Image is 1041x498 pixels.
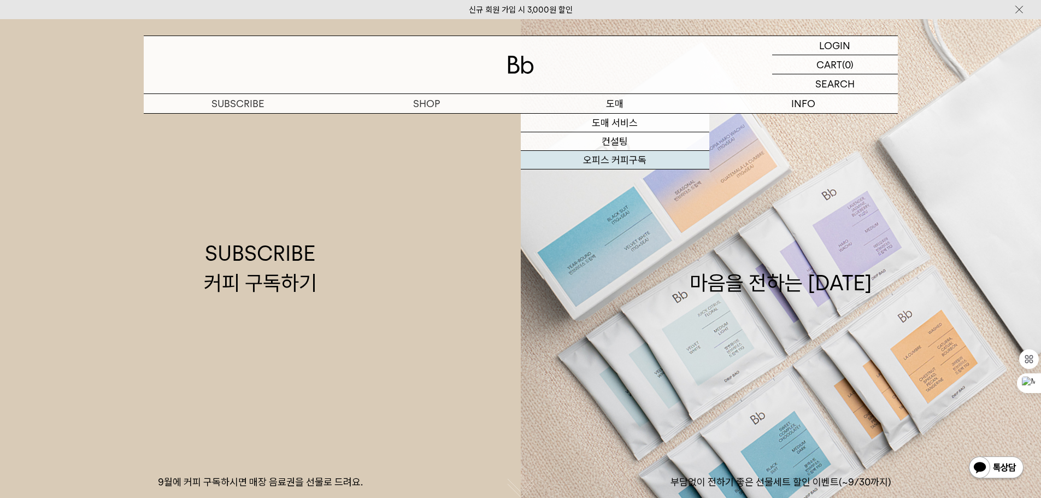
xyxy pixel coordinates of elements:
[709,94,898,113] p: INFO
[819,36,850,55] p: LOGIN
[521,151,709,169] a: 오피스 커피구독
[204,239,317,297] div: SUBSCRIBE 커피 구독하기
[508,56,534,74] img: 로고
[772,36,898,55] a: LOGIN
[521,114,709,132] a: 도매 서비스
[521,94,709,113] p: 도매
[690,239,872,297] div: 마음을 전하는 [DATE]
[521,132,709,151] a: 컨설팅
[968,455,1025,482] img: 카카오톡 채널 1:1 채팅 버튼
[815,74,855,93] p: SEARCH
[772,55,898,74] a: CART (0)
[332,94,521,113] a: SHOP
[816,55,842,74] p: CART
[842,55,854,74] p: (0)
[144,94,332,113] a: SUBSCRIBE
[469,5,573,15] a: 신규 회원 가입 시 3,000원 할인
